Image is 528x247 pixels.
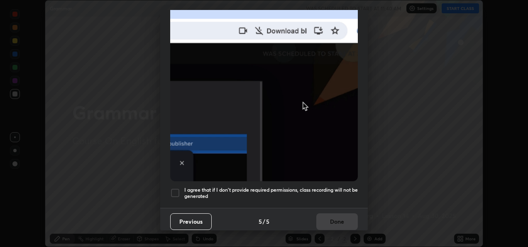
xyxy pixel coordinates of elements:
h4: 5 [266,217,269,226]
h4: / [263,217,265,226]
button: Previous [170,213,212,230]
h4: 5 [259,217,262,226]
h5: I agree that if I don't provide required permissions, class recording will not be generated [184,187,358,200]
